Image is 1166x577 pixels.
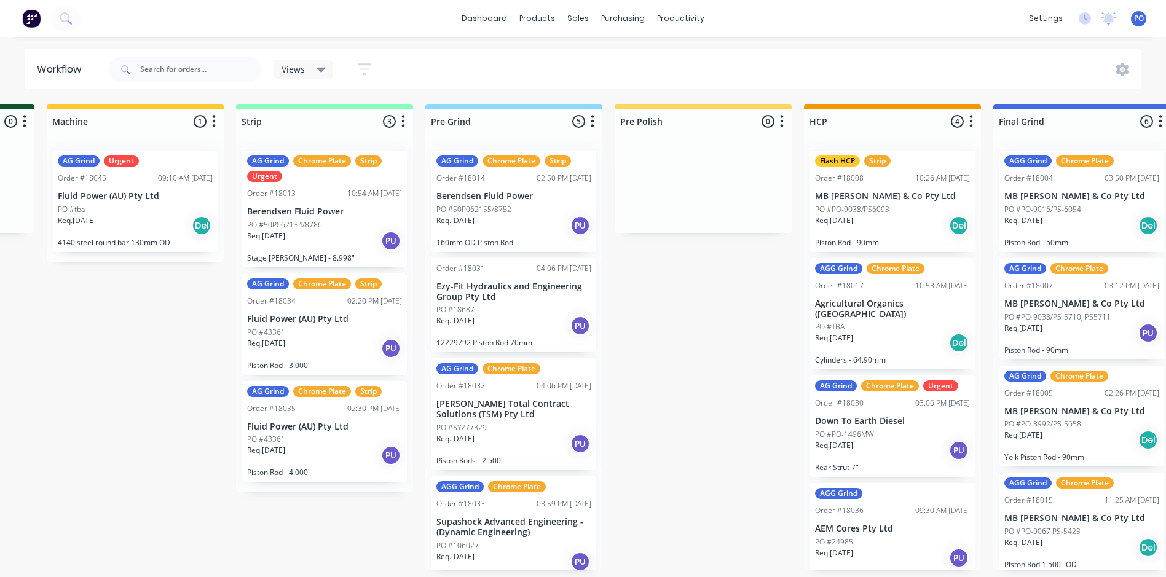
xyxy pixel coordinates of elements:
div: PU [381,339,401,358]
div: AG Grind [247,278,289,289]
div: Order #18005 [1004,388,1053,399]
p: PO #PO-8992/PS-5658 [1004,418,1081,430]
div: Order #18014 [436,173,485,184]
div: AG GrindUrgentOrder #1804509:10 AM [DATE]Fluid Power (AU) Pty LtdPO #tbaReq.[DATE]Del4140 steel r... [53,151,218,252]
div: Order #18031 [436,263,485,274]
p: PO #50P062155/8752 [436,204,511,215]
div: Strip [864,155,891,167]
div: Strip [355,278,382,289]
p: 4140 steel round bar 130mm OD [58,238,213,247]
div: Chrome Plate [293,155,351,167]
div: Strip [545,155,571,167]
div: AG GrindChrome PlateOrder #1800502:26 PM [DATE]MB [PERSON_NAME] & Co Pty LtdPO #PO-8992/PS-5658Re... [999,366,1164,467]
input: Search for orders... [140,57,262,82]
div: AGG Grind [436,481,484,492]
p: Piston Rod - 50mm [1004,238,1159,247]
p: Ezy-Fit Hydraulics and Engineering Group Pty Ltd [436,281,591,302]
p: Req. [DATE] [436,433,475,444]
div: Urgent [104,155,139,167]
div: Del [1138,538,1158,557]
div: 03:06 PM [DATE] [915,398,970,409]
div: Chrome Plate [293,278,351,289]
div: 03:50 PM [DATE] [1105,173,1159,184]
div: Order #18032 [436,380,485,391]
p: Req. [DATE] [815,440,853,451]
div: PU [570,316,590,336]
div: AGG GrindChrome PlateOrder #1801710:53 AM [DATE]Agricultural Organics ([GEOGRAPHIC_DATA])PO #TBAR... [810,258,975,370]
div: 09:30 AM [DATE] [915,505,970,516]
div: 10:54 AM [DATE] [347,188,402,199]
div: 04:06 PM [DATE] [537,263,591,274]
p: 12229792 Piston Rod 70mm [436,338,591,347]
div: Del [1138,430,1158,450]
div: AGG Grind [815,488,862,499]
div: PU [949,441,969,460]
p: Req. [DATE] [58,215,96,226]
div: 10:26 AM [DATE] [915,173,970,184]
div: Strip [355,386,382,397]
div: Del [192,216,211,235]
div: Urgent [247,171,282,182]
p: Fluid Power (AU) Pty Ltd [247,422,402,432]
p: Req. [DATE] [247,338,285,349]
div: AG Grind [815,380,857,391]
div: Order #1803104:06 PM [DATE]Ezy-Fit Hydraulics and Engineering Group Pty LtdPO #18687Req.[DATE]PU1... [431,258,596,353]
div: 02:20 PM [DATE] [347,296,402,307]
div: productivity [651,9,711,28]
p: Req. [DATE] [1004,537,1042,548]
p: Supashock Advanced Engineering - (Dynamic Engineering) [436,517,591,538]
p: Agricultural Organics ([GEOGRAPHIC_DATA]) [815,299,970,320]
div: AGG GrindChrome PlateOrder #1801511:25 AM [DATE]MB [PERSON_NAME] & Co Pty LtdPO #PO-9067 PS-5423R... [999,473,1164,574]
div: settings [1023,9,1069,28]
p: PO #106027 [436,540,479,551]
div: 03:12 PM [DATE] [1105,280,1159,291]
div: Chrome Plate [293,386,351,397]
p: PO #43361 [247,434,285,445]
div: Flash HCPStripOrder #1800810:26 AM [DATE]MB [PERSON_NAME] & Co Pty LtdPO #PO-9038/PS6093Req.[DATE... [810,151,975,252]
div: AG GrindChrome PlateStripUrgentOrder #1801310:54 AM [DATE]Berendsen Fluid PowerPO #50P062134/8786... [242,151,407,267]
p: Cylinders - 64.90mm [815,355,970,364]
div: Order #18004 [1004,173,1053,184]
p: Piston Rod - 4.000" [247,468,402,477]
div: Workflow [37,62,87,77]
div: AG GrindChrome PlateUrgentOrder #1803003:06 PM [DATE]Down To Earth DieselPO #PO-1496MWReq.[DATE]P... [810,375,975,477]
p: [PERSON_NAME] Total Contract Solutions (TSM) Pty Ltd [436,399,591,420]
img: Factory [22,9,41,28]
div: PU [570,216,590,235]
p: Req. [DATE] [436,315,475,326]
div: Chrome Plate [1056,155,1114,167]
div: Order #18017 [815,280,864,291]
p: Req. [DATE] [815,215,853,226]
p: Berendsen Fluid Power [247,206,402,217]
p: Req. [DATE] [247,445,285,456]
p: AEM Cores Pty Ltd [815,524,970,534]
div: 04:06 PM [DATE] [537,380,591,391]
div: AG GrindChrome PlateOrder #1803204:06 PM [DATE][PERSON_NAME] Total Contract Solutions (TSM) Pty L... [431,358,596,470]
div: products [513,9,561,28]
p: Piston Rod - 90mm [815,238,970,247]
div: AG Grind [247,386,289,397]
p: PO #SY277329 [436,422,487,433]
p: 160mm OD Piston Rod [436,238,591,247]
div: sales [561,9,595,28]
div: purchasing [595,9,651,28]
div: Order #18035 [247,403,296,414]
div: PU [1138,323,1158,343]
div: 02:50 PM [DATE] [537,173,591,184]
p: MB [PERSON_NAME] & Co Pty Ltd [815,191,970,202]
p: Fluid Power (AU) Pty Ltd [247,314,402,324]
div: AG GrindChrome PlateStripOrder #1803502:30 PM [DATE]Fluid Power (AU) Pty LtdPO #43361Req.[DATE]PU... [242,381,407,482]
div: Order #18013 [247,188,296,199]
div: Del [1138,216,1158,235]
div: Chrome Plate [1050,263,1108,274]
div: Chrome Plate [867,263,924,274]
span: Views [282,63,305,76]
p: PO #24985 [815,536,853,548]
div: AG Grind [436,155,478,167]
div: AGG Grind [815,263,862,274]
p: Piston Rods - 2.500" [436,456,591,465]
div: Order #18007 [1004,280,1053,291]
div: Order #18030 [815,398,864,409]
div: AGG Grind [1004,477,1052,489]
div: AG GrindChrome PlateOrder #1800703:12 PM [DATE]MB [PERSON_NAME] & Co Pty LtdPO #PO-9038/PS-5710, ... [999,258,1164,359]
